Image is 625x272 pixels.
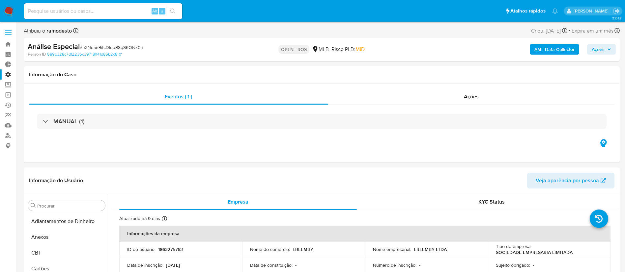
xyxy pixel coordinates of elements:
[166,262,180,268] p: [DATE]
[534,44,575,55] b: AML Data Collector
[127,262,163,268] p: Data de inscrição :
[37,203,102,209] input: Procurar
[552,8,558,14] a: Notificações
[25,245,108,261] button: CBT
[293,246,313,252] p: EREEMBY
[592,44,605,55] span: Ações
[119,226,611,241] th: Informações da empresa
[28,41,80,52] b: Análise Especial
[24,7,182,15] input: Pesquise usuários ou casos...
[31,203,36,208] button: Procurar
[25,213,108,229] button: Adiantamentos de Dinheiro
[37,114,607,129] div: MANUAL (1)
[572,27,613,35] span: Expira em um mês
[119,215,160,222] p: Atualizado há 9 dias
[278,45,309,54] p: OPEN - ROS
[530,44,579,55] button: AML Data Collector
[312,46,329,53] div: MLB
[510,8,546,14] span: Atalhos rápidos
[29,177,83,184] h1: Informação do Usuário
[152,8,157,14] span: Alt
[24,27,72,35] span: Atribuiu o
[587,44,616,55] button: Ações
[533,262,534,268] p: -
[355,45,365,53] span: MID
[527,173,614,188] button: Veja aparência por pessoa
[613,8,620,14] a: Sair
[25,229,108,245] button: Anexos
[250,246,290,252] p: Nome do comércio :
[373,262,416,268] p: Número de inscrição :
[250,262,293,268] p: Data de constituição :
[331,46,365,53] span: Risco PLD:
[373,246,411,252] p: Nome empresarial :
[158,246,183,252] p: 1862275763
[295,262,297,268] p: -
[28,51,46,57] b: Person ID
[574,8,611,14] p: adriano.brito@mercadolivre.com
[165,93,192,100] span: Eventos ( 1 )
[414,246,447,252] p: EREEMBY LTDA
[45,27,72,35] b: ramodesto
[569,26,570,35] span: -
[127,246,156,252] p: ID do usuário :
[166,7,180,16] button: search-icon
[531,26,567,35] div: Criou: [DATE]
[478,198,505,206] span: KYC Status
[161,8,163,14] span: s
[419,262,420,268] p: -
[496,243,531,249] p: Tipo de empresa :
[496,262,530,268] p: Sujeito obrigado :
[29,71,614,78] h1: Informação do Caso
[228,198,248,206] span: Empresa
[53,118,85,125] h3: MANUAL (1)
[536,173,599,188] span: Veja aparência por pessoa
[496,249,573,255] p: SOCIEDADE EMPRESARIA LIMITADA
[464,93,479,100] span: Ações
[47,51,122,57] a: 589b328c7df2236c397181f41d85b2c8
[80,44,143,51] span: # n3NdaeRitcDlquRSqS6ONk0n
